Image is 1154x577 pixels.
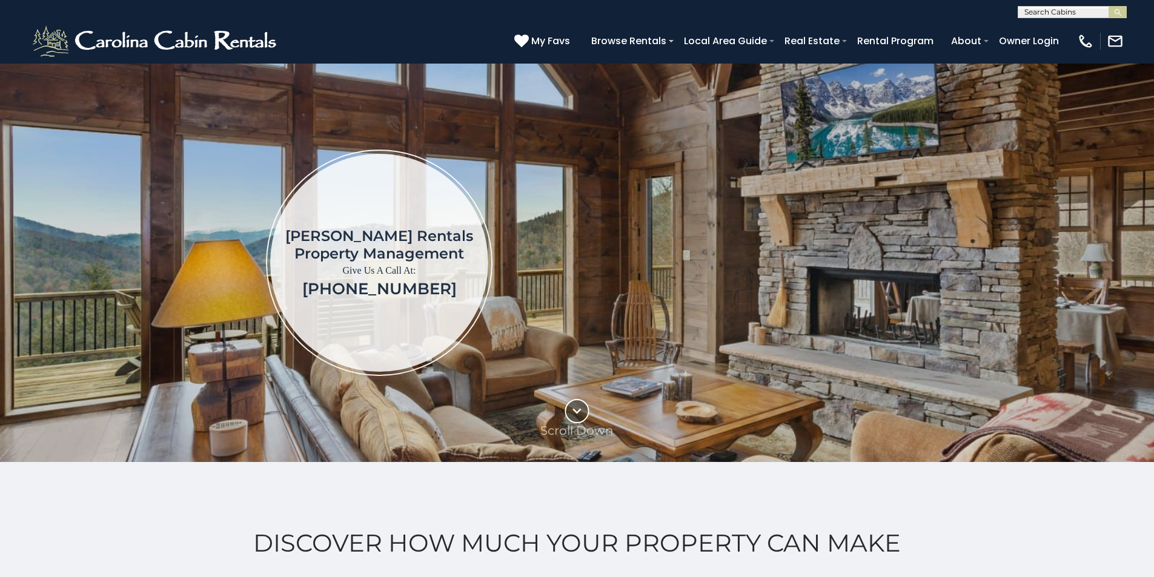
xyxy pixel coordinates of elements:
h1: [PERSON_NAME] Rentals Property Management [285,227,473,262]
a: [PHONE_NUMBER] [302,279,457,298]
img: White-1-2.png [30,23,282,59]
a: My Favs [514,33,573,49]
img: phone-regular-white.png [1077,33,1094,50]
p: Scroll Down [540,423,614,438]
a: Local Area Guide [678,30,773,51]
a: Rental Program [851,30,940,51]
img: mail-regular-white.png [1107,33,1124,50]
a: About [945,30,987,51]
p: Give Us A Call At: [285,262,473,279]
iframe: New Contact Form [688,99,1083,426]
a: Real Estate [778,30,846,51]
a: Owner Login [993,30,1065,51]
span: My Favs [531,33,570,48]
h2: Discover How Much Your Property Can Make [30,529,1124,557]
a: Browse Rentals [585,30,672,51]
